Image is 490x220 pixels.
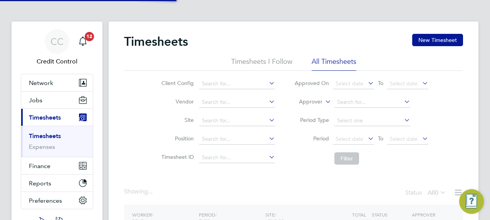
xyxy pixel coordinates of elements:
span: Timesheets [29,114,61,121]
label: Position [159,135,194,142]
a: CCCredit Control [21,29,93,66]
span: To [376,133,386,143]
span: Select date [336,135,363,142]
span: Preferences [29,197,62,204]
span: Select date [336,80,363,87]
span: 12 [85,32,94,41]
span: Finance [29,162,50,170]
label: Client Config [159,80,194,87]
button: New Timesheet [412,34,463,46]
span: CC [50,37,64,47]
span: Select date [390,135,418,142]
input: Search for... [199,97,275,108]
button: Filter [334,152,359,165]
a: 12 [75,29,91,54]
label: All [428,189,446,197]
button: Reports [21,175,93,192]
input: Search for... [199,78,275,89]
label: Period Type [294,117,329,123]
h2: Timesheets [124,34,188,49]
label: Vendor [159,98,194,105]
a: Timesheets [29,132,61,140]
input: Select one [334,115,410,126]
li: Timesheets I Follow [231,57,292,71]
button: Timesheets [21,109,93,126]
input: Search for... [199,152,275,163]
input: Search for... [199,115,275,126]
span: Select date [390,80,418,87]
label: Approved On [294,80,329,87]
a: Expenses [29,143,55,150]
span: To [376,78,386,88]
li: All Timesheets [312,57,356,71]
span: Credit Control [21,57,93,66]
input: Search for... [334,97,410,108]
div: Timesheets [21,126,93,157]
button: Network [21,74,93,91]
span: Network [29,79,53,87]
div: Status [405,188,448,198]
span: 0 [435,189,438,197]
label: Period [294,135,329,142]
button: Jobs [21,92,93,108]
div: Showing [124,188,154,196]
span: Jobs [29,97,42,104]
input: Search for... [199,134,275,145]
label: Site [159,117,194,123]
span: ... [148,188,153,195]
span: Reports [29,180,51,187]
button: Engage Resource Center [459,189,484,214]
label: Timesheet ID [159,153,194,160]
button: Preferences [21,192,93,209]
label: Approver [288,98,322,106]
button: Finance [21,157,93,174]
